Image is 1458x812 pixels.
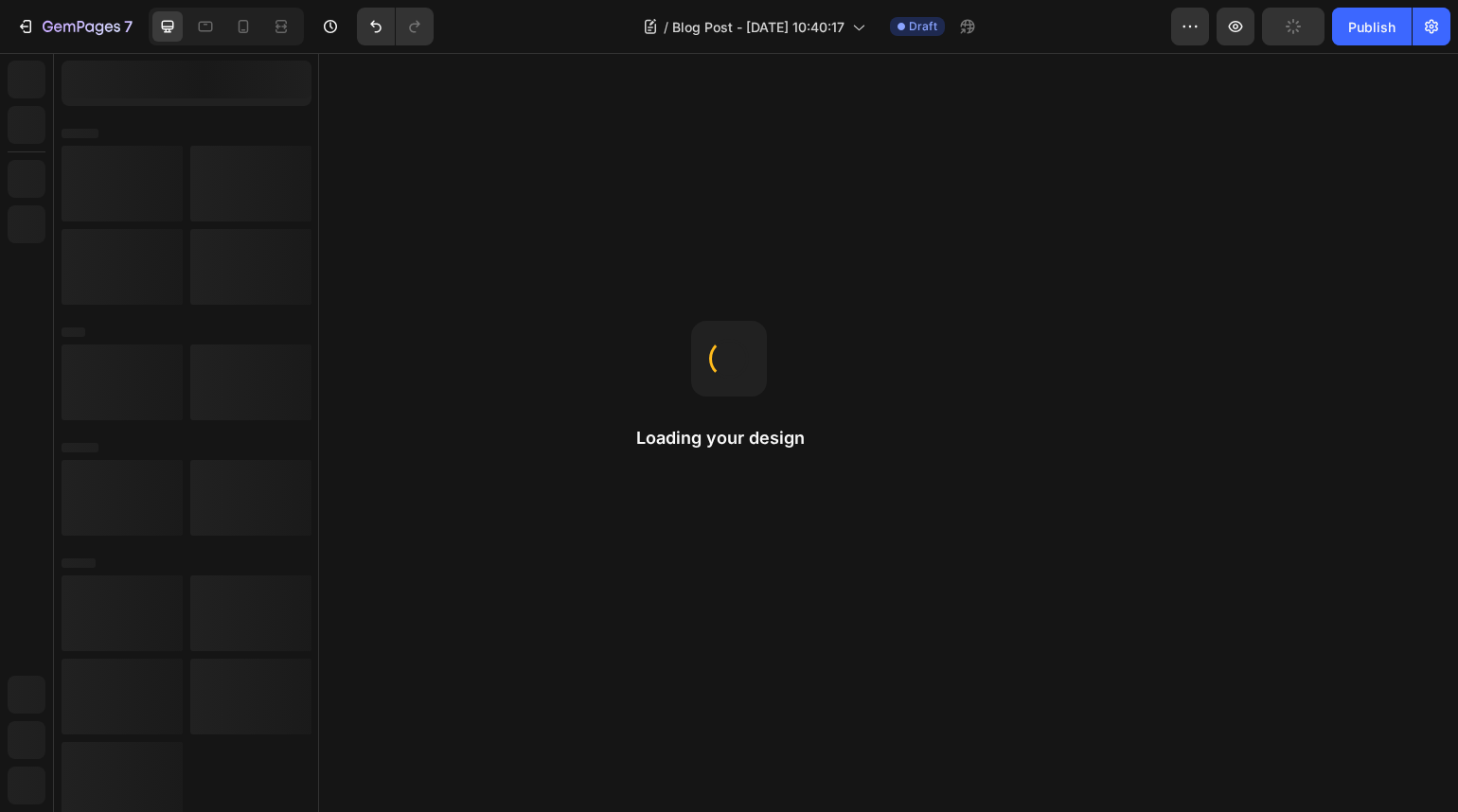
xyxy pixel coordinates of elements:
[664,17,668,37] span: /
[1332,8,1412,45] button: Publish
[8,8,141,45] button: 7
[672,17,845,37] span: Blog Post - [DATE] 10:40:17
[1348,17,1396,37] div: Publish
[124,15,133,38] p: 7
[909,18,937,35] span: Draft
[357,8,434,45] div: Undo/Redo
[636,427,822,450] h2: Loading your design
